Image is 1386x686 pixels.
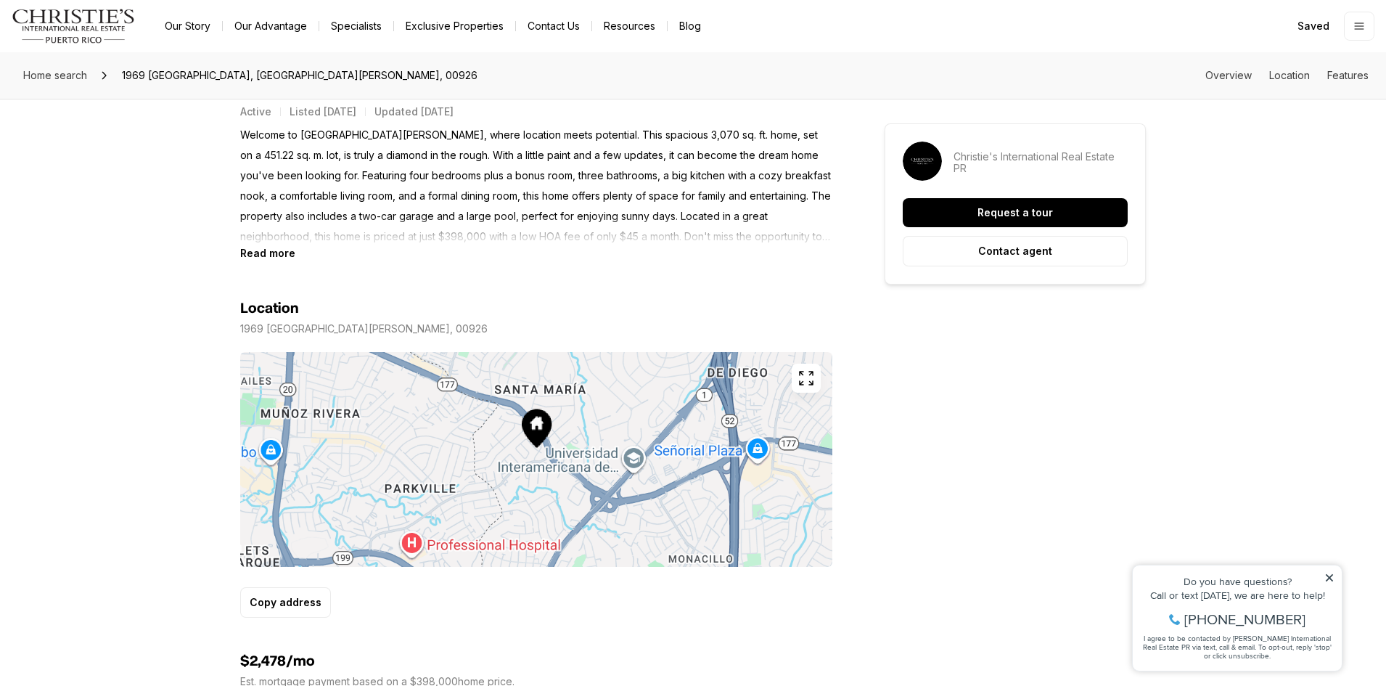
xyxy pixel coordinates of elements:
span: 1969 [GEOGRAPHIC_DATA], [GEOGRAPHIC_DATA][PERSON_NAME], 00926 [116,64,483,87]
div: Do you have questions? [15,33,210,43]
a: Home search [17,64,93,87]
img: logo [12,9,136,44]
nav: Page section menu [1205,70,1369,81]
a: Blog [668,16,713,36]
div: Call or text [DATE], we are here to help! [15,46,210,57]
p: Listed [DATE] [290,106,356,118]
p: Request a tour [977,207,1053,219]
a: Our Advantage [223,16,319,36]
a: Skip to: Features [1327,69,1369,81]
h4: Location [240,300,299,317]
a: Resources [592,16,667,36]
p: Welcome to [GEOGRAPHIC_DATA][PERSON_NAME], where location meets potential. This spacious 3,070 sq... [240,125,832,247]
span: Saved [1297,20,1329,32]
span: Home search [23,69,87,81]
a: Skip to: Location [1269,69,1310,81]
button: Contact Us [516,16,591,36]
button: Contact agent [903,236,1128,266]
a: Saved [1289,12,1338,41]
a: Skip to: Overview [1205,69,1252,81]
p: Copy address [250,597,321,608]
p: 1969 [GEOGRAPHIC_DATA][PERSON_NAME], 00926 [240,323,488,335]
p: Updated [DATE] [374,106,454,118]
a: Exclusive Properties [394,16,515,36]
a: Specialists [319,16,393,36]
img: Map of 1969 CALLE NOGAL, SAN JUAN PR, 00926 [240,352,832,567]
p: Active [240,106,271,118]
a: Our Story [153,16,222,36]
span: I agree to be contacted by [PERSON_NAME] International Real Estate PR via text, call & email. To ... [18,89,207,117]
span: [PHONE_NUMBER] [60,68,181,83]
p: Contact agent [978,245,1052,257]
h4: $2,478/mo [240,653,832,670]
button: Open menu [1344,12,1374,41]
button: Request a tour [903,198,1128,227]
button: Read more [240,247,295,259]
p: Christie's International Real Estate PR [954,151,1128,174]
button: Copy address [240,587,331,618]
